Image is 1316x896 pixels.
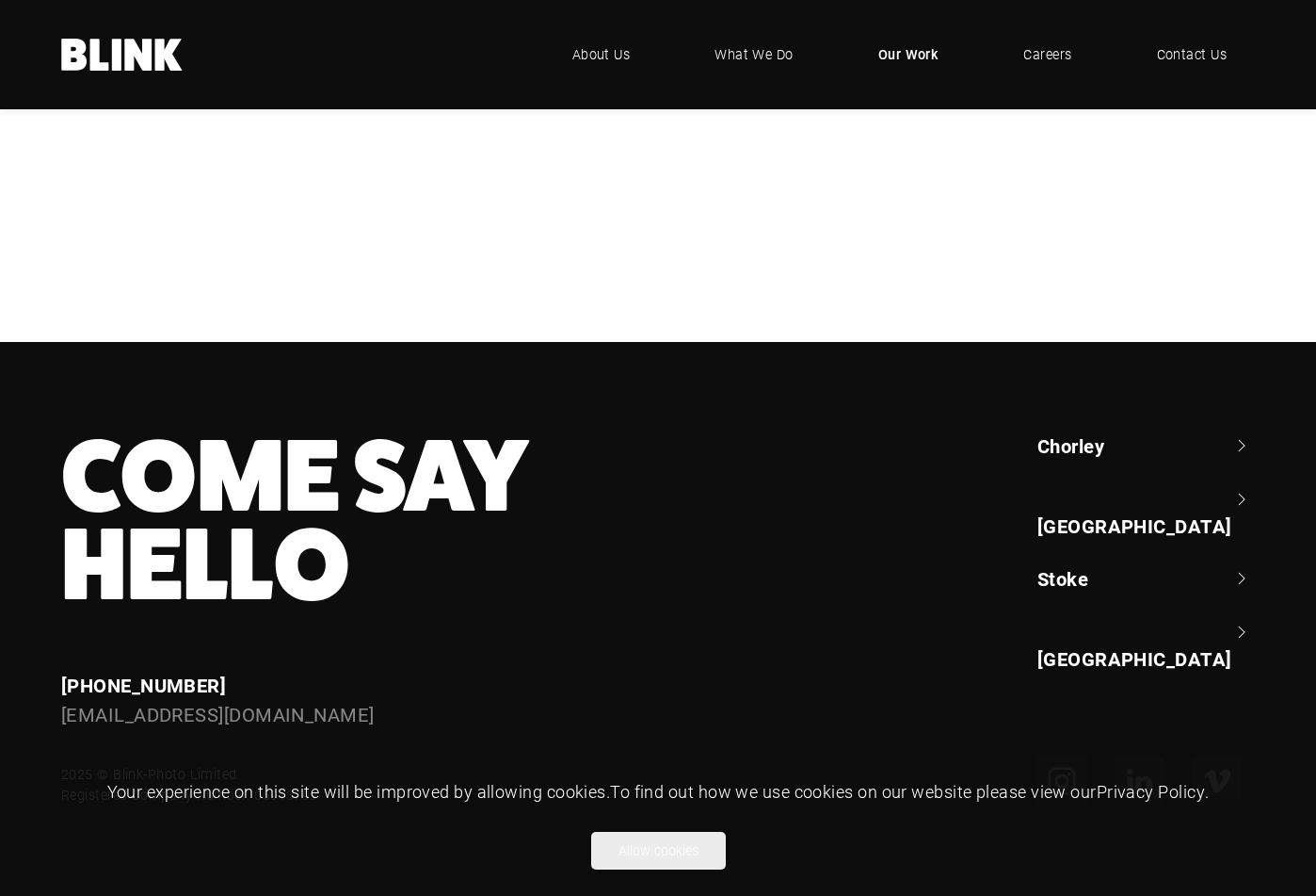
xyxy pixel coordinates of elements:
[878,44,939,65] span: Our Work
[61,39,184,71] a: Home
[1037,432,1255,459] a: Chorley
[686,26,822,83] a: What We Do
[61,702,375,726] a: [EMAIL_ADDRESS][DOMAIN_NAME]
[591,832,726,870] button: Allow cookies
[61,432,767,610] h3: Come Say Hello
[995,26,1099,83] a: Careers
[714,44,794,65] span: What We Do
[1037,485,1255,539] a: [GEOGRAPHIC_DATA]
[544,26,659,83] a: About Us
[1037,565,1255,592] a: Stoke
[1129,26,1256,83] a: Contact Us
[572,44,631,65] span: About Us
[1023,44,1071,65] span: Careers
[850,26,968,83] a: Our Work
[1037,618,1255,672] a: [GEOGRAPHIC_DATA]
[61,673,226,697] a: [PHONE_NUMBER]
[107,780,1210,803] span: Your experience on this site will be improved by allowing cookies. To find out how we use cookies...
[1157,44,1228,65] span: Contact Us
[1097,780,1205,803] a: Privacy Policy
